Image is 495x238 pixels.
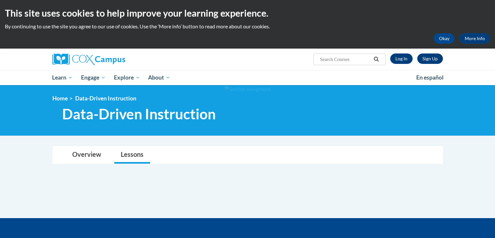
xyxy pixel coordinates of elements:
a: Home [52,95,68,102]
a: Learn [48,70,77,85]
a: Log In [390,53,413,64]
a: More Info [460,33,490,44]
a: Cox Campus [52,53,176,65]
span: En español [416,74,444,81]
img: Cox Campus [52,53,125,65]
p: By continuing to use the site you agree to our use of cookies. Use the ‘More info’ button to read... [5,23,490,30]
a: En español [412,71,448,84]
span: Data-Driven Instruction [62,105,216,123]
a: Explore [110,70,144,85]
a: Lessons [114,146,150,164]
button: Search [371,55,381,63]
span: About [148,74,170,82]
a: Register [417,53,443,64]
img: Section background [225,86,271,93]
span: Engage [81,74,105,82]
h2: This site uses cookies to help improve your learning experience. [5,7,490,20]
a: Overview [66,146,108,164]
button: Okay [434,33,455,44]
span: Learn [52,74,73,82]
span: Data-Driven Instruction [75,95,136,102]
input: Search Courses [319,55,371,63]
span: Explore [114,74,140,82]
a: About [144,70,174,85]
a: Engage [77,70,110,85]
div: Main menu [43,70,453,85]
